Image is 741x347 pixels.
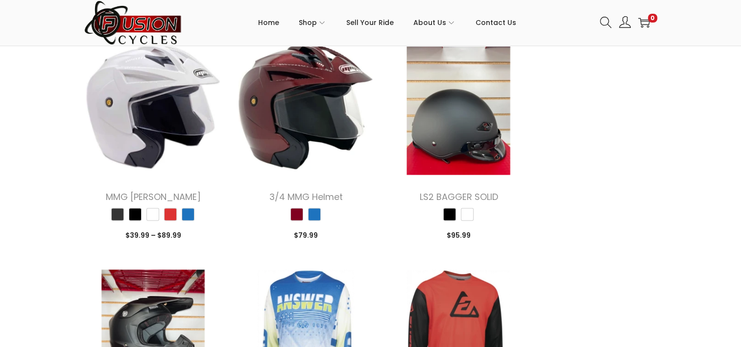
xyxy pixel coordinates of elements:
[638,17,650,28] a: 0
[182,0,593,45] nav: Primary navigation
[476,0,516,45] a: Contact Us
[299,10,317,35] span: Shop
[258,10,279,35] span: Home
[84,37,222,175] img: Product image
[294,230,318,240] span: 79.99
[447,230,451,240] span: $
[258,0,279,45] a: Home
[447,230,471,240] span: 95.99
[269,190,342,202] a: 3/4 MMG Helmet
[105,190,200,202] a: MMG [PERSON_NAME]
[125,230,129,240] span: $
[157,230,181,240] span: 89.99
[299,0,327,45] a: Shop
[294,230,298,240] span: $
[413,10,446,35] span: About Us
[413,0,456,45] a: About Us
[150,230,155,240] span: –
[346,0,394,45] a: Sell Your Ride
[419,190,498,202] a: LS2 BAGGER SOLID
[157,230,161,240] span: $
[346,10,394,35] span: Sell Your Ride
[125,230,149,240] span: 39.99
[476,10,516,35] span: Contact Us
